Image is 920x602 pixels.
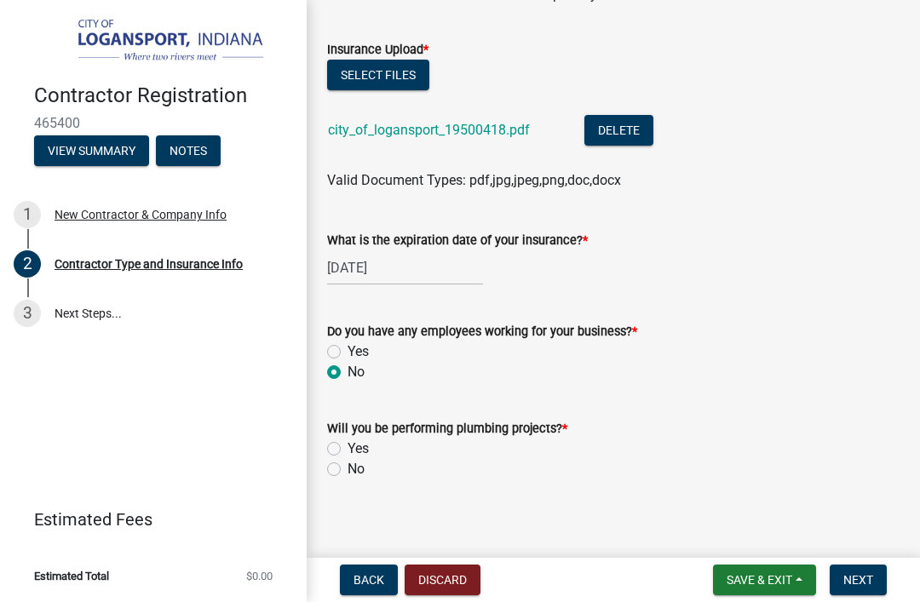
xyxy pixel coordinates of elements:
span: 465400 [34,115,273,131]
span: Back [354,573,384,587]
div: 1 [14,201,41,228]
label: Yes [348,341,369,362]
label: Insurance Upload [327,44,428,56]
label: Yes [348,439,369,459]
label: What is the expiration date of your insurance? [327,235,588,247]
wm-modal-confirm: Notes [156,145,221,158]
h4: Contractor Registration [34,83,293,108]
div: New Contractor & Company Info [55,209,227,221]
span: Valid Document Types: pdf,jpg,jpeg,png,doc,docx [327,172,621,188]
span: Next [843,573,873,587]
div: Contractor Type and Insurance Info [55,258,243,270]
span: $0.00 [246,570,273,582]
div: 2 [14,250,41,278]
label: Do you have any employees working for your business? [327,326,637,338]
button: Select files [327,60,429,90]
img: City of Logansport, Indiana [34,18,279,66]
wm-modal-confirm: Delete Document [584,123,653,140]
button: Next [830,565,887,595]
button: Back [340,565,398,595]
a: Estimated Fees [14,502,279,536]
button: Delete [584,115,653,146]
span: Save & Exit [727,573,792,587]
label: No [348,362,365,382]
wm-modal-confirm: Summary [34,145,149,158]
label: Will you be performing plumbing projects? [327,423,567,435]
a: city_of_logansport_19500418.pdf [328,122,530,138]
button: Notes [156,135,221,166]
div: 3 [14,300,41,327]
input: mm/dd/yyyy [327,250,483,285]
span: Estimated Total [34,570,109,582]
button: Discard [405,565,480,595]
button: View Summary [34,135,149,166]
label: No [348,459,365,479]
button: Save & Exit [713,565,816,595]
